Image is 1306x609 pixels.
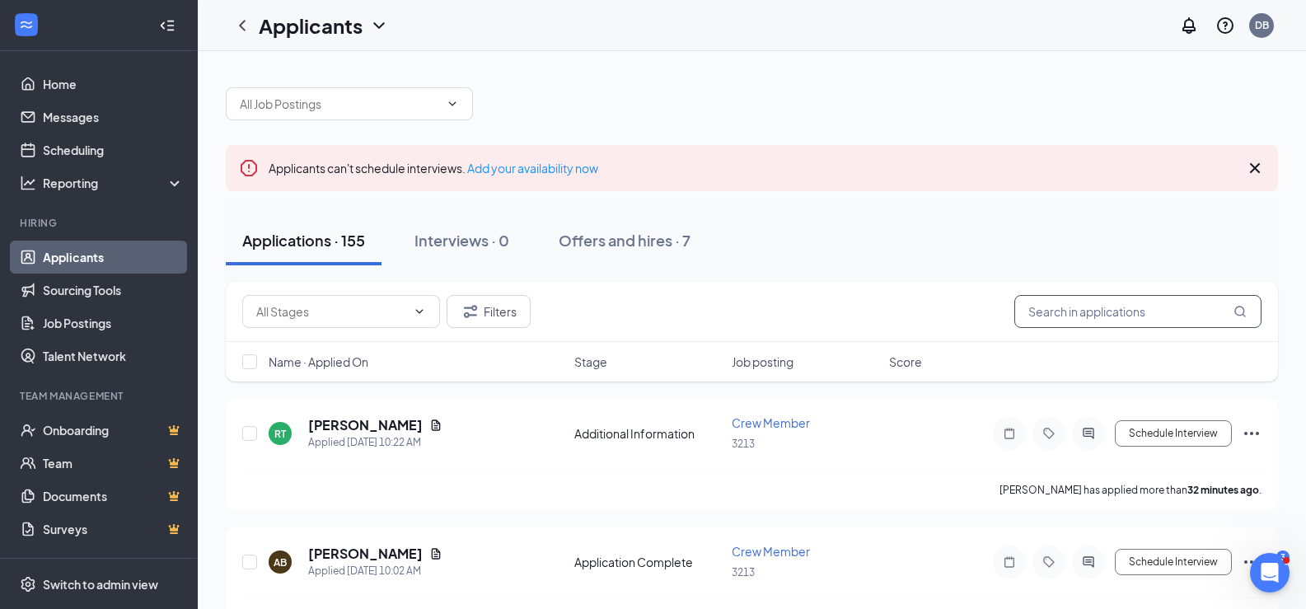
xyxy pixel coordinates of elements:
[308,563,442,579] div: Applied [DATE] 10:02 AM
[889,354,922,370] span: Score
[20,175,36,191] svg: Analysis
[429,419,442,432] svg: Document
[1250,553,1290,593] iframe: Intercom live chat
[1255,18,1269,32] div: DB
[43,241,184,274] a: Applicants
[1276,550,1290,564] div: 3
[43,274,184,307] a: Sourcing Tools
[43,414,184,447] a: OnboardingCrown
[369,16,389,35] svg: ChevronDown
[269,161,598,176] span: Applicants can't schedule interviews.
[43,480,184,513] a: DocumentsCrown
[999,483,1262,497] p: [PERSON_NAME] has applied more than .
[1215,16,1235,35] svg: QuestionInfo
[20,576,36,593] svg: Settings
[43,307,184,340] a: Job Postings
[1242,552,1262,572] svg: Ellipses
[446,97,459,110] svg: ChevronDown
[43,101,184,134] a: Messages
[20,216,180,230] div: Hiring
[159,17,176,34] svg: Collapse
[308,545,423,563] h5: [PERSON_NAME]
[447,295,531,328] button: Filter Filters
[1115,420,1232,447] button: Schedule Interview
[274,427,286,441] div: RT
[574,354,607,370] span: Stage
[308,416,423,434] h5: [PERSON_NAME]
[242,230,365,251] div: Applications · 155
[732,438,755,450] span: 3213
[239,158,259,178] svg: Error
[43,576,158,593] div: Switch to admin view
[18,16,35,33] svg: WorkstreamLogo
[574,554,722,570] div: Application Complete
[232,16,252,35] svg: ChevronLeft
[1187,484,1259,496] b: 32 minutes ago
[274,555,287,569] div: AB
[1079,555,1098,569] svg: ActiveChat
[256,302,406,321] input: All Stages
[1014,295,1262,328] input: Search in applications
[1245,158,1265,178] svg: Cross
[574,425,722,442] div: Additional Information
[732,544,810,559] span: Crew Member
[1039,555,1059,569] svg: Tag
[308,434,442,451] div: Applied [DATE] 10:22 AM
[1039,427,1059,440] svg: Tag
[999,555,1019,569] svg: Note
[1242,424,1262,443] svg: Ellipses
[732,566,755,579] span: 3213
[1079,427,1098,440] svg: ActiveChat
[467,161,598,176] a: Add your availability now
[732,354,793,370] span: Job posting
[1179,16,1199,35] svg: Notifications
[43,513,184,546] a: SurveysCrown
[414,230,509,251] div: Interviews · 0
[43,175,185,191] div: Reporting
[269,354,368,370] span: Name · Applied On
[43,340,184,372] a: Talent Network
[1233,305,1247,318] svg: MagnifyingGlass
[20,389,180,403] div: Team Management
[1115,549,1232,575] button: Schedule Interview
[461,302,480,321] svg: Filter
[240,95,439,113] input: All Job Postings
[732,415,810,430] span: Crew Member
[259,12,363,40] h1: Applicants
[43,447,184,480] a: TeamCrown
[559,230,690,251] div: Offers and hires · 7
[999,427,1019,440] svg: Note
[43,134,184,166] a: Scheduling
[429,547,442,560] svg: Document
[43,68,184,101] a: Home
[413,305,426,318] svg: ChevronDown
